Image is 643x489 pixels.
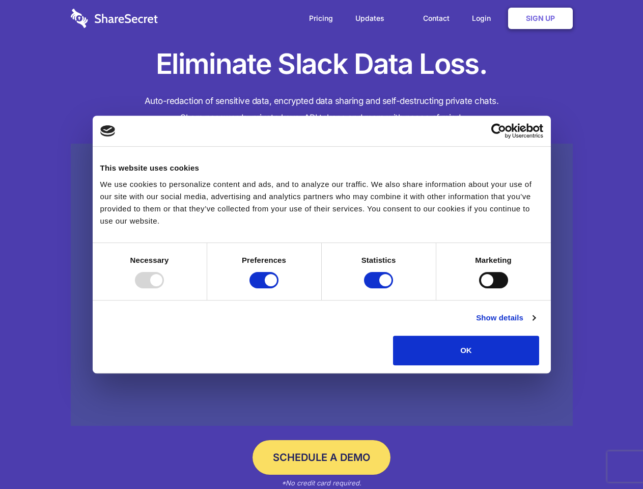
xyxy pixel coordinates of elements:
a: Usercentrics Cookiebot - opens in a new window [454,123,543,139]
div: We use cookies to personalize content and ads, and to analyze our traffic. We also share informat... [100,178,543,227]
img: logo [100,125,116,137]
a: Login [462,3,506,34]
h4: Auto-redaction of sensitive data, encrypted data sharing and self-destructing private chats. Shar... [71,93,573,126]
a: Contact [413,3,460,34]
img: logo-wordmark-white-trans-d4663122ce5f474addd5e946df7df03e33cb6a1c49d2221995e7729f52c070b2.svg [71,9,158,28]
a: Schedule a Demo [253,440,390,475]
a: Show details [476,312,535,324]
button: OK [393,336,539,365]
div: This website uses cookies [100,162,543,174]
h1: Eliminate Slack Data Loss. [71,46,573,83]
a: Wistia video thumbnail [71,144,573,426]
a: Pricing [299,3,343,34]
em: *No credit card required. [282,479,361,487]
strong: Marketing [475,256,512,264]
strong: Statistics [361,256,396,264]
strong: Necessary [130,256,169,264]
a: Sign Up [508,8,573,29]
strong: Preferences [242,256,286,264]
